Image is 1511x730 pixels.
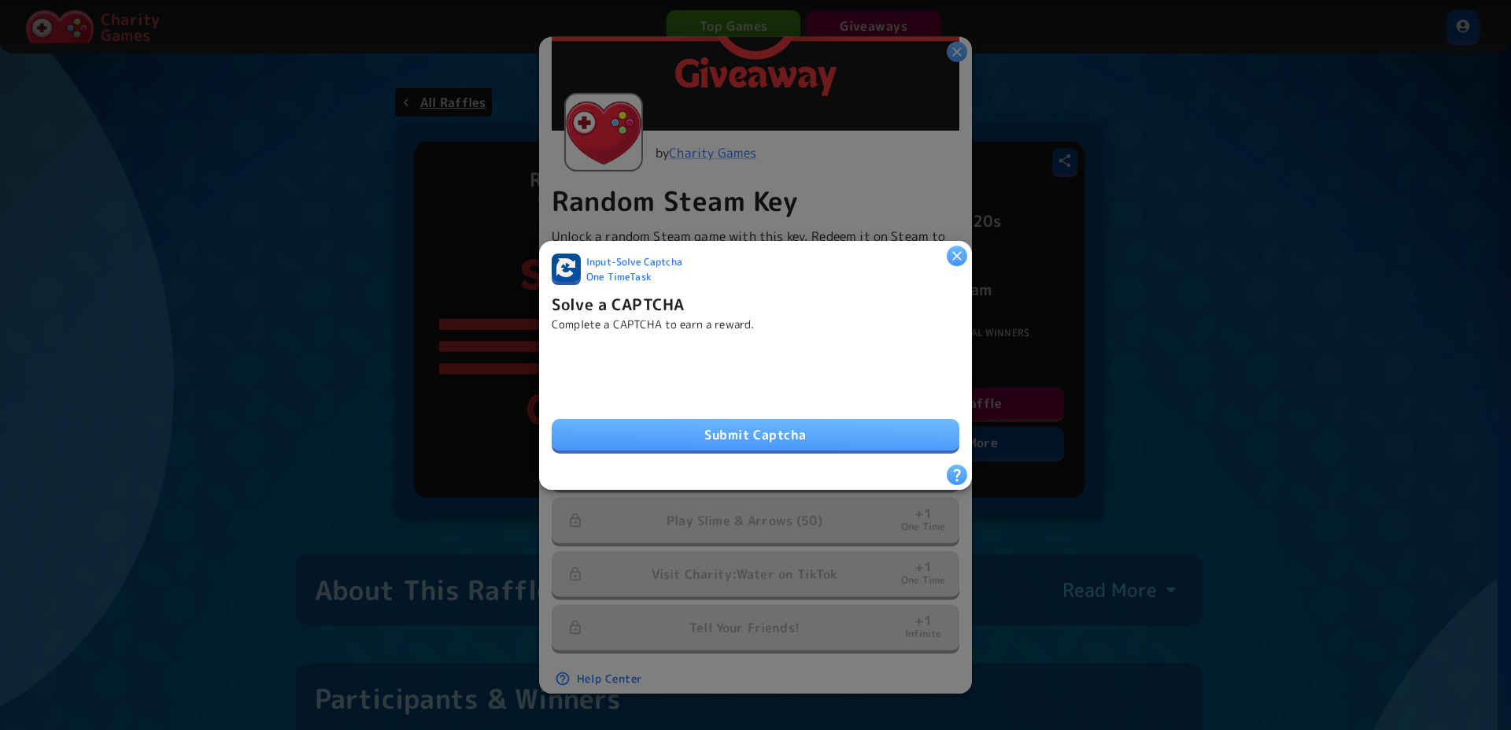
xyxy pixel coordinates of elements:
[552,345,791,406] iframe: reCAPTCHA
[586,255,682,270] span: Input - Solve Captcha
[552,419,959,450] button: Submit Captcha
[586,270,652,285] span: One Time Task
[552,291,684,316] h6: Solve a CAPTCHA
[552,316,754,332] p: Complete a CAPTCHA to earn a reward.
